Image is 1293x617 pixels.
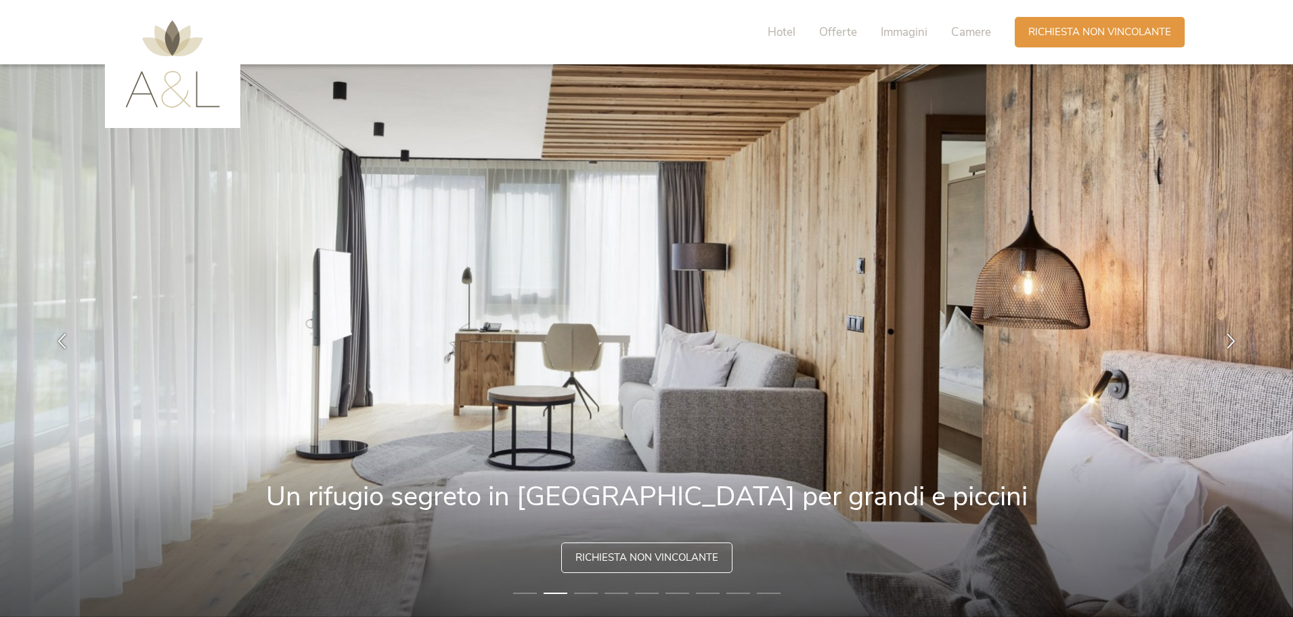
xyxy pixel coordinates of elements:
img: AMONTI & LUNARIS Wellnessresort [125,20,220,108]
span: Offerte [819,24,857,40]
span: Hotel [768,24,795,40]
span: Immagini [881,24,927,40]
span: Richiesta non vincolante [1028,25,1171,39]
span: Richiesta non vincolante [575,551,718,565]
span: Camere [951,24,991,40]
